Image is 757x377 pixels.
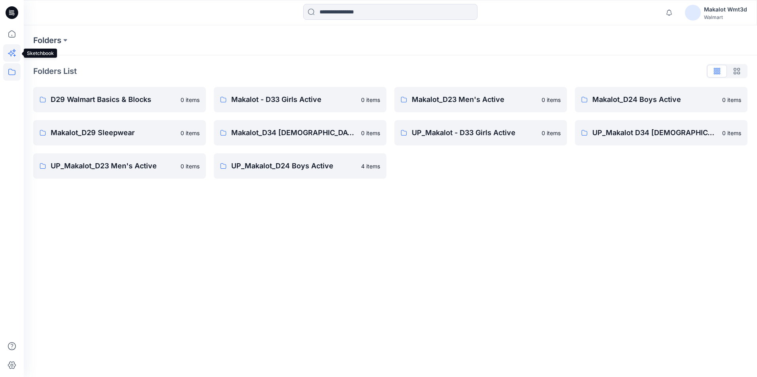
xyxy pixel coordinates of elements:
p: 0 items [181,162,200,170]
p: Makalot_D29 Sleepwear [51,127,176,138]
a: Makalot_D29 Sleepwear0 items [33,120,206,145]
a: D29 Walmart Basics & Blocks0 items [33,87,206,112]
p: Makalot_D34 [DEMOGRAPHIC_DATA] Active [231,127,356,138]
a: UP_Makalot - D33 Girls Active0 items [394,120,567,145]
p: UP_Makalot D34 [DEMOGRAPHIC_DATA] Active [592,127,717,138]
p: 0 items [361,129,380,137]
img: avatar [685,5,701,21]
p: Makalot_D24 Boys Active [592,94,717,105]
a: Makalot - D33 Girls Active0 items [214,87,386,112]
a: Makalot_D24 Boys Active0 items [575,87,747,112]
p: D29 Walmart Basics & Blocks [51,94,176,105]
div: Makalot Wmt3d [704,5,747,14]
a: Makalot_D34 [DEMOGRAPHIC_DATA] Active0 items [214,120,386,145]
p: Folders List [33,65,77,77]
p: 0 items [722,96,741,104]
p: 0 items [181,129,200,137]
p: 0 items [722,129,741,137]
p: Makalot_D23 Men's Active [412,94,537,105]
p: 0 items [542,129,561,137]
p: 0 items [361,96,380,104]
a: UP_Makalot D34 [DEMOGRAPHIC_DATA] Active0 items [575,120,747,145]
p: 0 items [181,96,200,104]
p: Makalot - D33 Girls Active [231,94,356,105]
p: 0 items [542,96,561,104]
p: UP_Makalot - D33 Girls Active [412,127,537,138]
a: UP_Makalot_D24 Boys Active4 items [214,153,386,179]
p: UP_Makalot_D24 Boys Active [231,160,356,172]
p: 4 items [361,162,380,170]
a: Makalot_D23 Men's Active0 items [394,87,567,112]
a: UP_Makalot_D23 Men's Active0 items [33,153,206,179]
a: Folders [33,35,61,46]
div: Walmart [704,14,747,20]
p: UP_Makalot_D23 Men's Active [51,160,176,172]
